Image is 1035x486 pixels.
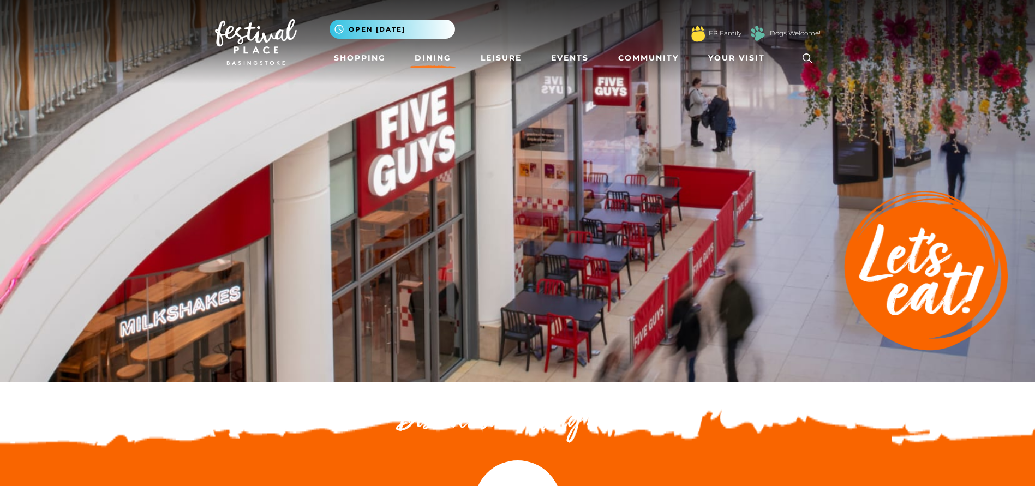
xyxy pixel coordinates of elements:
a: Dining [410,48,456,68]
img: Festival Place Logo [215,19,297,65]
a: FP Family [709,28,741,38]
a: Your Visit [704,48,775,68]
span: Open [DATE] [349,25,405,34]
h2: Discover something new... [215,404,821,439]
span: Your Visit [708,52,765,64]
a: Leisure [476,48,526,68]
a: Events [547,48,593,68]
button: Open [DATE] [330,20,455,39]
a: Dogs Welcome! [770,28,821,38]
a: Community [614,48,683,68]
a: Shopping [330,48,390,68]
